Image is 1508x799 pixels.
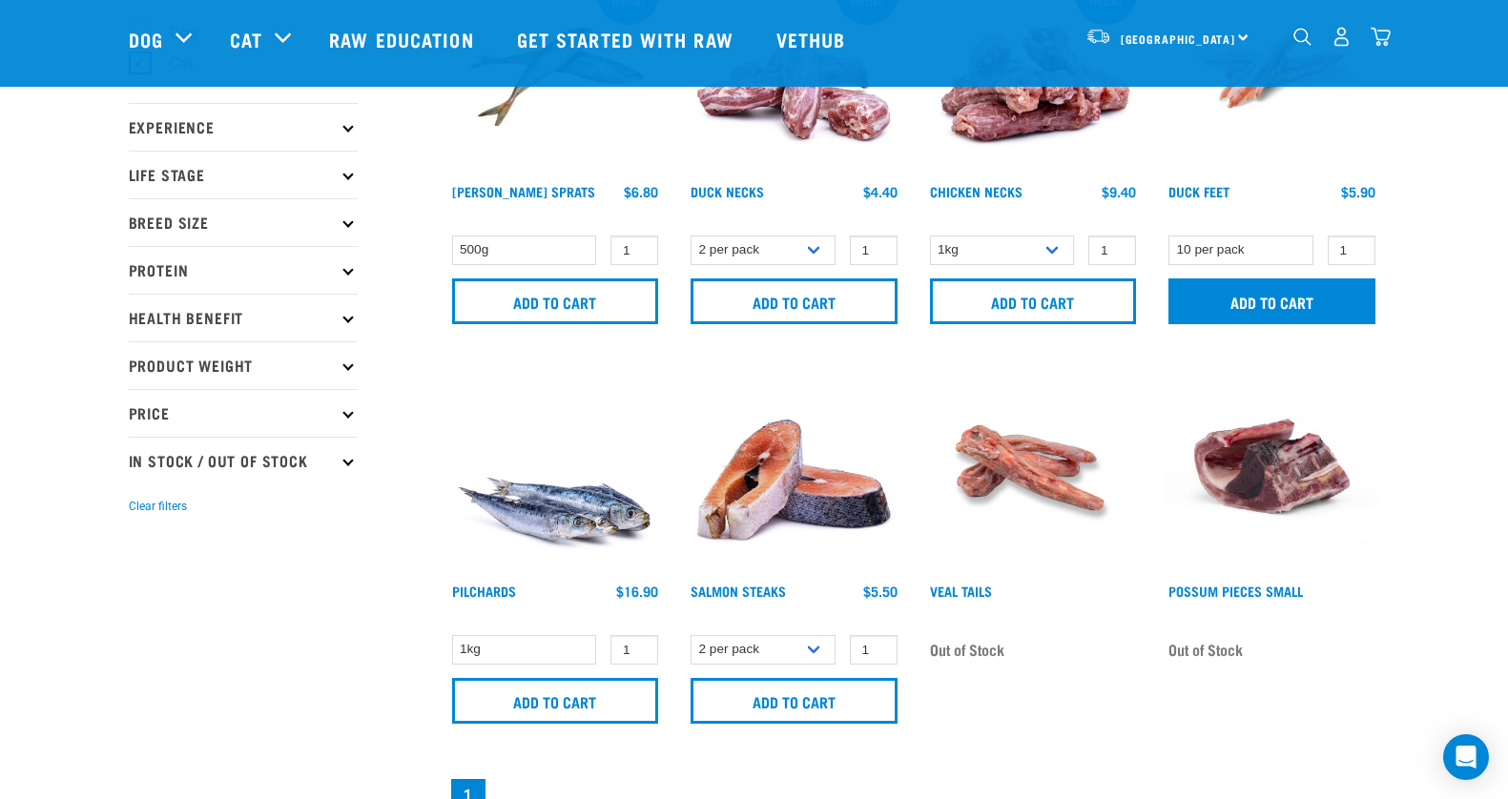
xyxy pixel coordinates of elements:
input: Add to cart [691,278,898,324]
a: Dog [129,25,163,53]
input: 1 [610,635,658,665]
input: 1 [1328,236,1375,265]
input: Add to cart [1168,278,1375,324]
img: van-moving.png [1085,28,1111,45]
p: Product Weight [129,341,358,389]
span: Out of Stock [930,635,1004,664]
p: Life Stage [129,151,358,198]
img: 1148 Salmon Steaks 01 [686,359,902,575]
img: Possum Piece Small [1164,359,1380,575]
p: Health Benefit [129,294,358,341]
a: Cat [230,25,262,53]
div: $9.40 [1102,184,1136,199]
input: 1 [850,236,898,265]
input: Add to cart [452,278,659,324]
input: 1 [610,236,658,265]
a: Duck Necks [691,188,764,195]
img: Four Whole Pilchards [447,359,664,575]
a: Duck Feet [1168,188,1229,195]
p: Breed Size [129,198,358,246]
input: 1 [850,635,898,665]
div: $16.90 [616,584,658,599]
div: $6.80 [624,184,658,199]
img: home-icon-1@2x.png [1293,28,1312,46]
img: Veal Tails [925,359,1142,575]
button: Clear filters [129,498,187,515]
p: In Stock / Out Of Stock [129,437,358,484]
img: home-icon@2x.png [1371,27,1391,47]
p: Price [129,389,358,437]
p: Protein [129,246,358,294]
a: Get started with Raw [498,1,757,77]
input: Add to cart [930,278,1137,324]
a: Pilchards [452,587,516,594]
a: Veal Tails [930,587,992,594]
div: Open Intercom Messenger [1443,734,1489,780]
a: Vethub [757,1,870,77]
img: user.png [1332,27,1352,47]
input: Add to cart [691,678,898,724]
div: $5.50 [863,584,898,599]
a: Raw Education [310,1,497,77]
p: Experience [129,103,358,151]
a: Salmon Steaks [691,587,786,594]
a: [PERSON_NAME] Sprats [452,188,595,195]
a: Chicken Necks [930,188,1023,195]
div: $5.90 [1341,184,1375,199]
div: $4.40 [863,184,898,199]
input: Add to cart [452,678,659,724]
a: Possum Pieces Small [1168,587,1303,594]
input: 1 [1088,236,1136,265]
span: [GEOGRAPHIC_DATA] [1121,35,1236,42]
span: Out of Stock [1168,635,1243,664]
